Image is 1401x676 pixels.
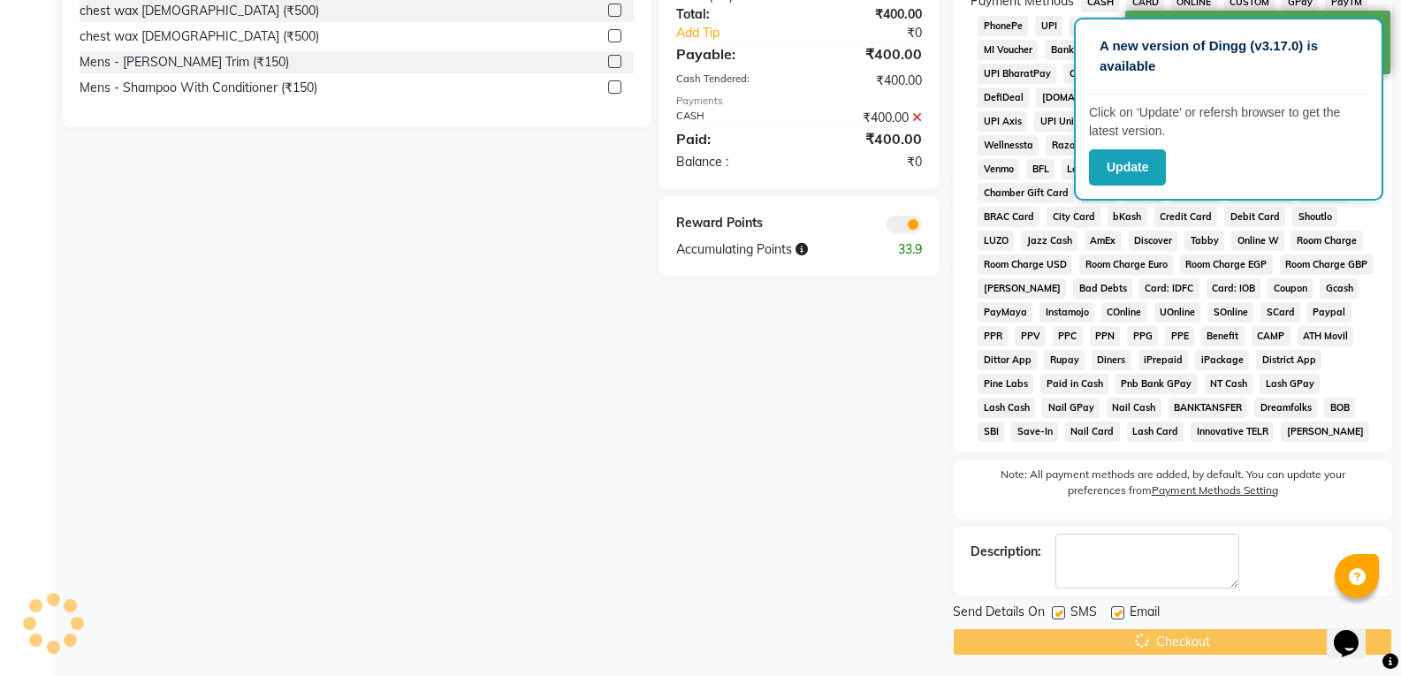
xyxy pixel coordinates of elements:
span: Nail Card [1065,422,1120,442]
span: Card: IOB [1207,278,1261,299]
span: ATH Movil [1298,326,1354,346]
span: Room Charge GBP [1280,254,1374,275]
span: Room Charge [1291,231,1363,251]
span: Lash Card [1127,422,1184,442]
div: ₹400.00 [799,128,935,149]
span: Paid in Cash [1040,374,1108,394]
span: PPG [1127,326,1158,346]
span: PhonePe [978,16,1028,36]
label: Note: All payment methods are added, by default. You can update your preferences from [971,467,1374,505]
span: Razorpay [1046,135,1101,156]
span: Innovative TELR [1191,422,1274,442]
span: SOnline [1207,302,1253,323]
span: Discover [1129,231,1178,251]
button: Update [1089,149,1166,186]
span: Pine Labs [978,374,1033,394]
span: Online W [1231,231,1284,251]
span: PayMaya [978,302,1032,323]
span: UPI [1035,16,1062,36]
span: PPC [1053,326,1083,346]
span: Chamber Gift Card [978,183,1074,203]
span: Gcash [1320,278,1359,299]
span: Send Details On [953,603,1045,625]
div: ₹400.00 [799,43,935,65]
span: BANKTANSFER [1169,398,1248,418]
span: [PERSON_NAME] [978,278,1066,299]
iframe: chat widget [1327,605,1383,658]
div: chest wax [DEMOGRAPHIC_DATA] (₹500) [80,27,319,46]
span: Room Charge USD [978,254,1072,275]
div: Mens - Shampoo With Conditioner (₹150) [80,79,317,97]
span: DefiDeal [978,87,1029,108]
span: BFL [1026,159,1055,179]
span: Pnb Bank GPay [1115,374,1198,394]
span: [DOMAIN_NAME] [1036,87,1125,108]
p: A new version of Dingg (v3.17.0) is available [1100,36,1358,76]
div: 33.9 [867,240,935,259]
span: Save-In [1011,422,1058,442]
span: Other Cards [1063,64,1129,84]
span: UPI Axis [978,111,1027,132]
span: Jazz Cash [1021,231,1077,251]
span: Debit Card [1224,207,1285,227]
span: Nail Cash [1107,398,1161,418]
label: Payment Methods Setting [1152,482,1278,498]
span: Diners [1092,350,1131,370]
span: Dittor App [978,350,1037,370]
div: Payments [676,94,922,109]
span: District App [1256,350,1321,370]
span: PPR [978,326,1008,346]
div: ₹0 [799,153,935,171]
span: AmEx [1085,231,1122,251]
div: Reward Points [663,214,799,233]
span: iPackage [1195,350,1249,370]
span: iPrepaid [1138,350,1189,370]
span: Paypal [1307,302,1352,323]
span: bKash [1108,207,1147,227]
span: Tabby [1184,231,1224,251]
span: PPE [1165,326,1194,346]
span: UPI Union [1034,111,1090,132]
span: CAMP [1252,326,1291,346]
span: UOnline [1154,302,1201,323]
div: Payable: [663,43,799,65]
div: Accumulating Points [663,240,867,259]
div: Description: [971,543,1041,561]
div: chest wax [DEMOGRAPHIC_DATA] (₹500) [80,2,319,20]
span: UPI BharatPay [978,64,1056,84]
span: PPN [1090,326,1121,346]
div: Paid: [663,128,799,149]
span: City Card [1047,207,1100,227]
span: Rupay [1044,350,1085,370]
span: Bank [1045,40,1079,60]
span: BOB [1324,398,1355,418]
span: Dreamfolks [1254,398,1317,418]
span: SMS [1070,603,1097,625]
span: COnline [1101,302,1147,323]
span: Shoutlo [1292,207,1337,227]
div: ₹0 [822,24,935,42]
p: Click on ‘Update’ or refersh browser to get the latest version. [1089,103,1368,141]
div: Cash Tendered: [663,72,799,90]
span: Coupon [1268,278,1313,299]
span: LUZO [978,231,1014,251]
span: Lash Cash [978,398,1035,418]
span: Venmo [978,159,1019,179]
span: Credit Card [1154,207,1218,227]
div: Balance : [663,153,799,171]
span: Bad Debts [1073,278,1132,299]
div: Total: [663,5,799,24]
span: Card: IDFC [1139,278,1199,299]
span: [PERSON_NAME] [1281,422,1369,442]
span: PPV [1015,326,1046,346]
span: BRAC Card [978,207,1039,227]
span: Nail GPay [1042,398,1100,418]
span: SCard [1260,302,1300,323]
span: Instamojo [1039,302,1094,323]
span: SBI [978,422,1004,442]
div: ₹400.00 [799,109,935,127]
span: NT Cash [1205,374,1253,394]
div: ₹400.00 [799,5,935,24]
span: Room Charge EGP [1180,254,1273,275]
span: MI Voucher [978,40,1038,60]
